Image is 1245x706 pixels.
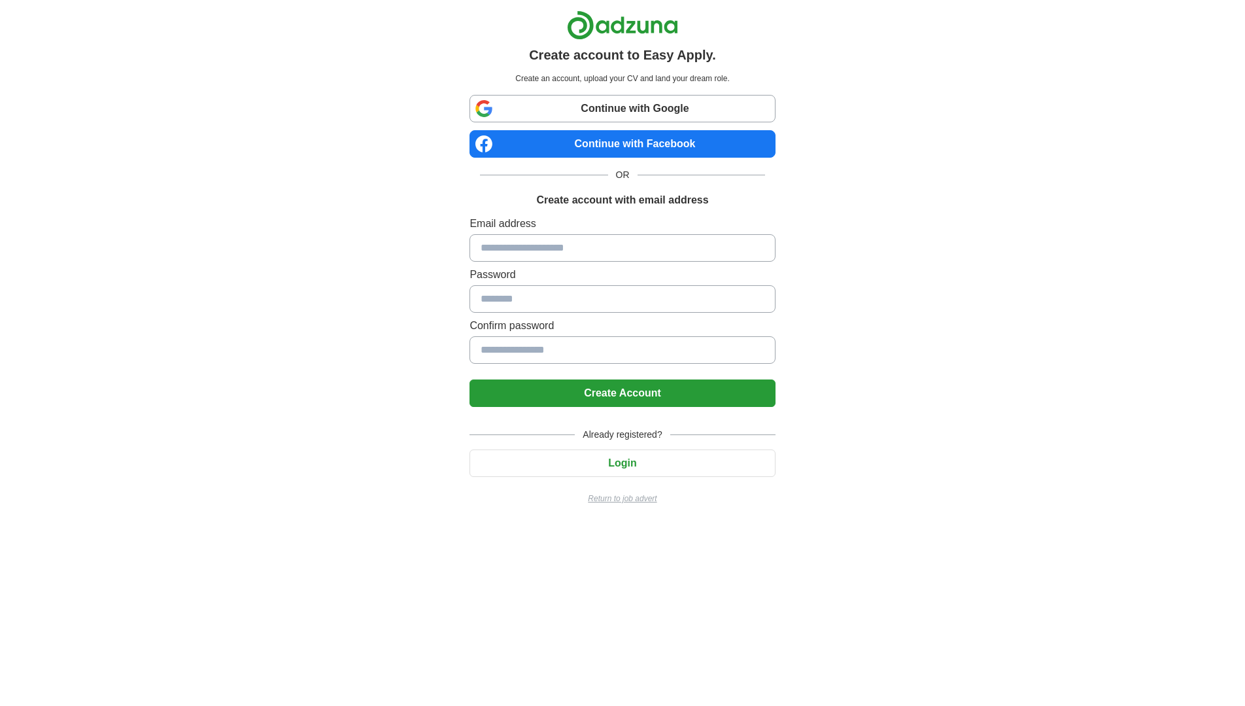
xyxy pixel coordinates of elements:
label: Confirm password [469,318,775,334]
img: Adzuna logo [567,10,678,40]
a: Login [469,457,775,468]
a: Continue with Google [469,95,775,122]
button: Login [469,450,775,477]
p: Create an account, upload your CV and land your dream role. [472,73,772,84]
label: Email address [469,216,775,232]
span: OR [608,168,638,182]
h1: Create account with email address [536,192,708,208]
a: Continue with Facebook [469,130,775,158]
h1: Create account to Easy Apply. [529,45,716,65]
a: Return to job advert [469,493,775,504]
button: Create Account [469,379,775,407]
span: Already registered? [575,428,670,442]
label: Password [469,267,775,283]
